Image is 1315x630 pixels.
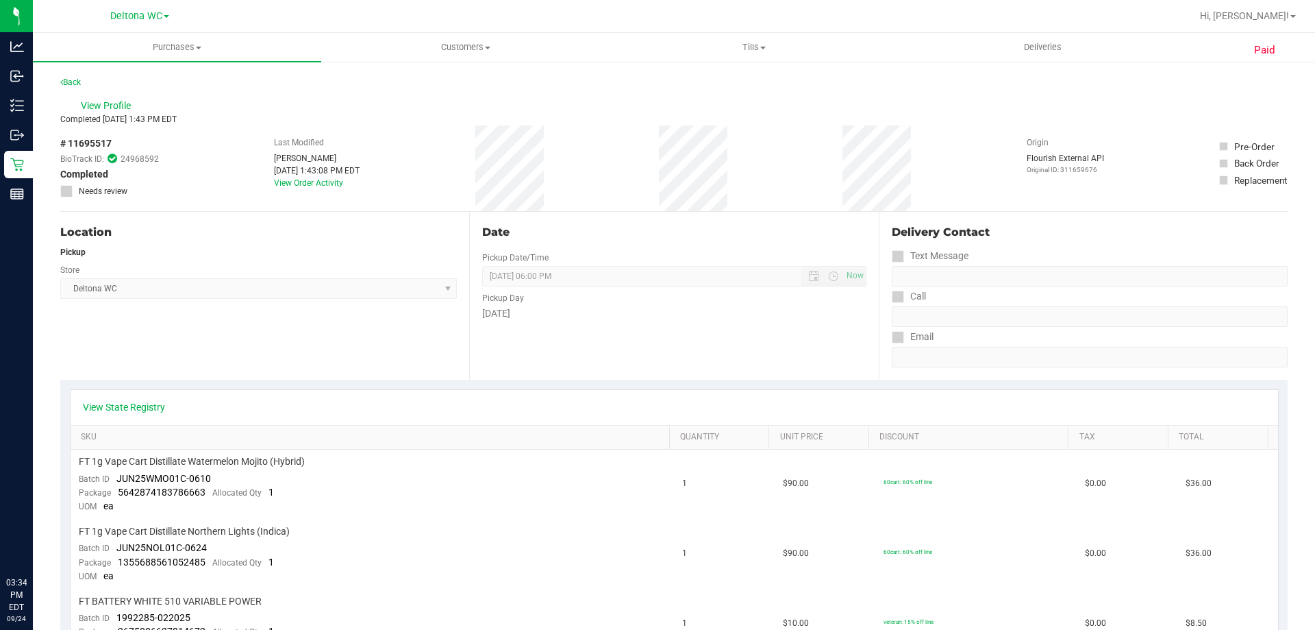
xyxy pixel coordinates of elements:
span: $36.00 [1186,477,1212,490]
inline-svg: Inbound [10,69,24,83]
div: Location [60,224,457,241]
span: Tills [610,41,897,53]
p: 09/24 [6,614,27,624]
a: View Order Activity [274,178,343,188]
span: 1 [268,557,274,568]
a: Deliveries [899,33,1187,62]
div: Back Order [1234,156,1279,170]
span: Batch ID [79,544,110,553]
span: In Sync [108,152,117,165]
label: Pickup Day [482,292,524,304]
span: ea [103,570,114,581]
label: Pickup Date/Time [482,252,549,264]
iframe: Resource center [14,520,55,561]
span: 24968592 [121,153,159,165]
label: Text Message [892,246,968,266]
span: 60cart: 60% off line [884,478,932,485]
a: Unit Price [780,432,864,443]
span: Paid [1254,43,1275,58]
span: Deltona WC [110,10,162,22]
span: JUN25NOL01C-0624 [116,542,207,553]
inline-svg: Retail [10,158,24,171]
div: Replacement [1234,173,1287,187]
span: 60cart: 60% off line [884,548,932,555]
a: Tills [610,33,898,62]
span: FT BATTERY WHITE 510 VARIABLE POWER [79,595,262,608]
div: Delivery Contact [892,224,1288,241]
span: 5642874183786663 [118,487,205,498]
a: Total [1179,432,1262,443]
span: 1 [682,477,687,490]
a: Tax [1079,432,1163,443]
span: Batch ID [79,474,110,484]
span: $90.00 [783,477,809,490]
span: Customers [322,41,609,53]
a: Discount [879,432,1063,443]
span: UOM [79,502,97,511]
span: $8.50 [1186,617,1207,630]
span: Completed [DATE] 1:43 PM EDT [60,114,177,124]
div: Pre-Order [1234,140,1275,154]
span: veteran: 15% off line [884,618,934,625]
span: Allocated Qty [212,558,262,568]
label: Call [892,287,926,306]
span: 1 [268,487,274,498]
a: Customers [321,33,610,62]
span: $90.00 [783,547,809,560]
div: [DATE] [482,306,866,321]
label: Store [60,264,79,276]
span: Batch ID [79,614,110,623]
span: Deliveries [1005,41,1080,53]
span: Needs review [79,185,127,197]
a: View State Registry [83,400,165,414]
a: Back [60,77,81,87]
span: # 11695517 [60,136,112,151]
div: Flourish External API [1027,152,1104,175]
div: [DATE] 1:43:08 PM EDT [274,165,360,177]
span: FT 1g Vape Cart Distillate Northern Lights (Indica) [79,525,290,538]
div: [PERSON_NAME] [274,152,360,165]
span: BioTrack ID: [60,153,104,165]
span: $0.00 [1085,547,1106,560]
div: Date [482,224,866,241]
span: Allocated Qty [212,488,262,498]
a: Purchases [33,33,321,62]
span: 1 [682,617,687,630]
span: $10.00 [783,617,809,630]
span: Package [79,488,111,498]
span: Purchases [33,41,321,53]
label: Origin [1027,136,1049,149]
span: JUN25WMO01C-0610 [116,473,211,484]
span: 1992285-022025 [116,612,190,623]
span: UOM [79,572,97,581]
p: 03:34 PM EDT [6,577,27,614]
p: Original ID: 311659676 [1027,165,1104,175]
span: $36.00 [1186,547,1212,560]
label: Email [892,327,934,347]
span: Hi, [PERSON_NAME]! [1200,10,1289,21]
span: 1355688561052485 [118,557,205,568]
a: Quantity [680,432,764,443]
span: FT 1g Vape Cart Distillate Watermelon Mojito (Hybrid) [79,455,305,468]
span: 1 [682,547,687,560]
span: $0.00 [1085,477,1106,490]
span: Completed [60,167,108,182]
input: Format: (999) 999-9999 [892,266,1288,287]
span: $0.00 [1085,617,1106,630]
inline-svg: Analytics [10,40,24,53]
span: Package [79,558,111,568]
inline-svg: Outbound [10,128,24,142]
a: SKU [81,432,664,443]
span: ea [103,500,114,511]
span: View Profile [81,99,136,113]
strong: Pickup [60,247,86,257]
input: Format: (999) 999-9999 [892,306,1288,327]
inline-svg: Reports [10,187,24,201]
label: Last Modified [274,136,324,149]
inline-svg: Inventory [10,99,24,112]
